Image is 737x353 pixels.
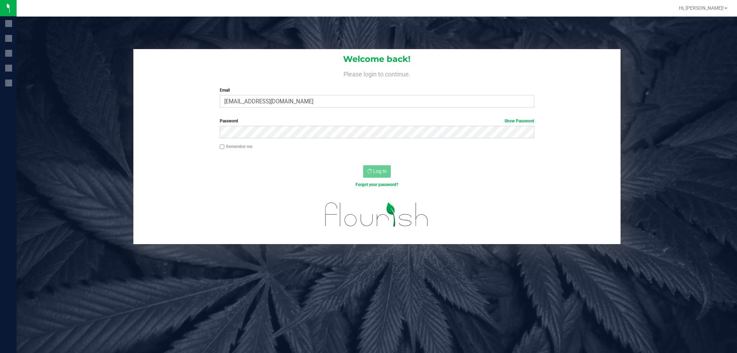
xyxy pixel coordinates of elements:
label: Email [220,87,534,93]
span: Log In [373,168,387,174]
h4: Please login to continue. [133,69,621,77]
h1: Welcome back! [133,55,621,64]
a: Forgot your password? [356,182,398,187]
img: flourish_logo.svg [316,195,438,234]
span: Password [220,119,238,123]
input: Remember me [220,145,225,149]
a: Show Password [504,119,534,123]
label: Remember me [220,143,252,150]
button: Log In [363,165,391,178]
span: Hi, [PERSON_NAME]! [679,5,724,11]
